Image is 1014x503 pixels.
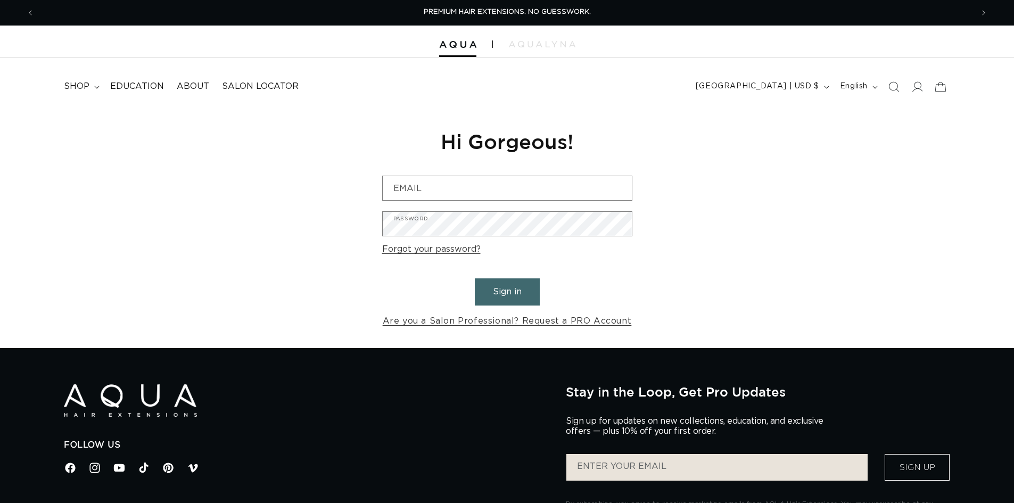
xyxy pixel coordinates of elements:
[972,3,995,23] button: Next announcement
[64,81,89,92] span: shop
[840,81,868,92] span: English
[382,242,481,257] a: Forgot your password?
[19,3,42,23] button: Previous announcement
[177,81,209,92] span: About
[439,41,476,48] img: Aqua Hair Extensions
[689,77,834,97] button: [GEOGRAPHIC_DATA] | USD $
[566,454,868,481] input: ENTER YOUR EMAIL
[216,75,305,98] a: Salon Locator
[222,81,299,92] span: Salon Locator
[57,75,104,98] summary: shop
[64,384,197,417] img: Aqua Hair Extensions
[885,454,950,481] button: Sign Up
[834,77,882,97] button: English
[696,81,819,92] span: [GEOGRAPHIC_DATA] | USD $
[104,75,170,98] a: Education
[882,75,905,98] summary: Search
[382,128,632,154] h1: Hi Gorgeous!
[424,9,591,15] span: PREMIUM HAIR EXTENSIONS. NO GUESSWORK.
[509,41,575,47] img: aqualyna.com
[383,314,632,329] a: Are you a Salon Professional? Request a PRO Account
[110,81,164,92] span: Education
[566,384,950,399] h2: Stay in the Loop, Get Pro Updates
[475,278,540,306] button: Sign in
[170,75,216,98] a: About
[383,176,632,200] input: Email
[64,440,550,451] h2: Follow Us
[566,416,832,436] p: Sign up for updates on new collections, education, and exclusive offers — plus 10% off your first...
